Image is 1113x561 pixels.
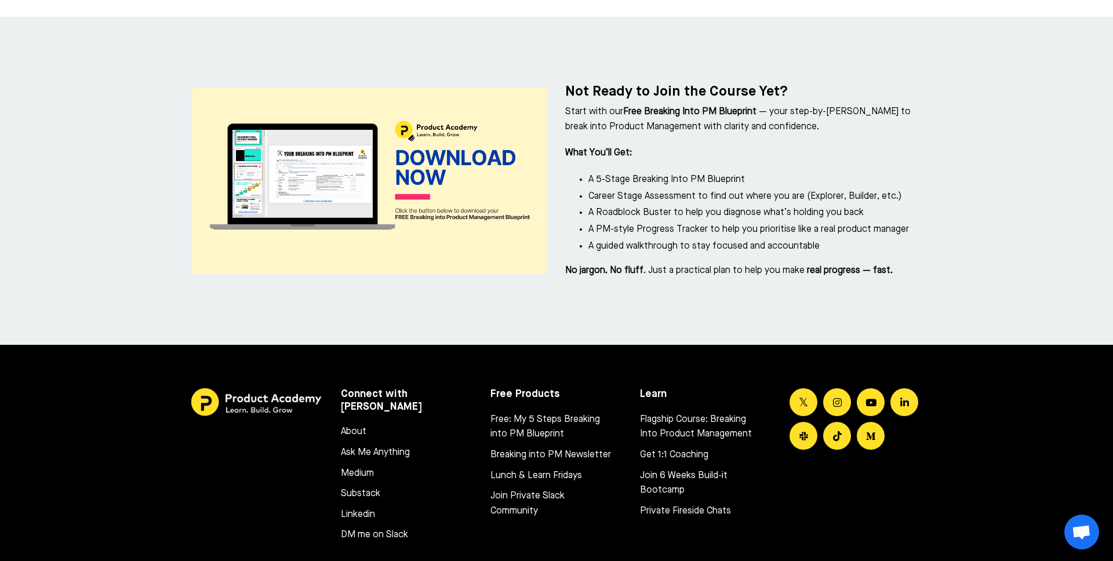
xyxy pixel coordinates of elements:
img: df68376-8258-07d5-c00a-a20e8e0211_a1d263bd-4c14-4ce4-aa32-607787f73233.png [191,88,548,274]
h4: Not Ready to Join the Course Yet? [565,83,922,100]
li: A guided walkthrough to stay focused and accountable [588,239,922,254]
a: Substack [341,487,461,502]
li: A Roadblock Buster to help you diagnose what’s holding you back [588,206,922,221]
h5: Connect with [PERSON_NAME] [341,388,473,413]
h5: Free Products [490,388,623,401]
p: Start with our — your step-by-[PERSON_NAME] to break into Product Management with clarity and con... [565,105,922,134]
strong: Free Breaking Into PM Blueprint [623,107,756,116]
a: Breaking into PM Newsletter [490,448,611,463]
a: Lunch & Learn Fridays [490,469,611,484]
a: Open chat [1064,515,1099,549]
li: A PM-style Progress Tracker to help you prioritise like a real product manager [588,223,922,238]
a: Medium [341,467,461,482]
a: Private Fireside Chats [640,504,761,519]
li: Career Stage Assessment to find out where you are (Explorer, Builder, etc.) [588,190,922,205]
p: . Just a practical plan to help you make [565,264,922,279]
a: Get 1:1 Coaching [640,448,761,463]
a: DM me on Slack [341,528,461,543]
a: Linkedin [341,508,461,523]
a: Ask Me Anything [341,446,461,461]
strong: What You’ll Get: [565,148,632,158]
a: Flagship Course: Breaking Into Product Management [640,413,761,442]
h5: Learn [640,388,772,401]
a: About [341,425,461,440]
a: Free: My 5 Steps Breaking into PM Blueprint [490,413,611,442]
a: Join Private Slack Community [490,489,611,519]
li: A 5-Stage Breaking Into PM Blueprint [588,173,922,188]
a: Join 6 Weeks Build-it Bootcamp [640,469,761,498]
strong: No jargon. No fluff [565,266,643,275]
strong: real progress — fast. [805,266,893,275]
